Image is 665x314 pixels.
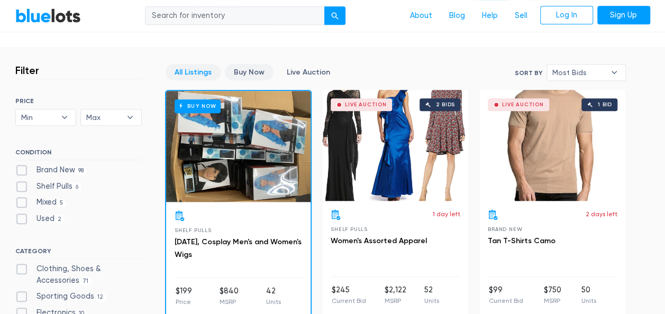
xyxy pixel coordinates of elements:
p: Price [176,297,192,307]
p: MSRP [220,297,239,307]
li: $245 [332,284,366,306]
p: MSRP [543,296,561,306]
li: 52 [424,284,439,306]
a: All Listings [166,64,221,80]
span: 12 [94,293,107,301]
label: Shelf Pulls [15,181,82,192]
p: Units [424,296,439,306]
span: 98 [75,167,87,175]
label: Used [15,213,65,225]
input: Search for inventory [145,6,325,25]
a: BlueLots [15,8,81,23]
p: Units [266,297,281,307]
a: Sign Up [597,6,650,25]
a: Live Auction [278,64,339,80]
div: 1 bid [598,102,612,107]
a: Women's Assorted Apparel [331,236,427,245]
p: 2 days left [586,209,617,219]
h6: PRICE [15,97,142,105]
li: $750 [543,284,561,306]
div: Live Auction [345,102,387,107]
span: Max [86,109,121,125]
a: Sell [506,6,536,26]
div: Live Auction [502,102,544,107]
a: Buy Now [166,91,311,202]
b: ▾ [53,109,76,125]
label: Sporting Goods [15,291,107,302]
a: Help [473,6,506,26]
h3: Filter [15,64,39,77]
span: 71 [79,277,92,285]
a: Buy Now [225,64,274,80]
p: MSRP [384,296,406,306]
label: Mixed [15,197,67,208]
span: Shelf Pulls [175,227,212,233]
b: ▾ [119,109,141,125]
span: Shelf Pulls [331,226,368,232]
span: 5 [57,199,67,208]
a: Log In [540,6,593,25]
a: Blog [441,6,473,26]
span: 6 [72,183,82,191]
span: Most Bids [552,64,605,80]
li: 50 [581,284,596,306]
h6: CATEGORY [15,247,142,259]
p: Current Bid [489,296,523,306]
span: 2 [54,215,65,224]
a: [DATE], Cosplay Men's and Women's Wigs [175,237,302,259]
a: Tan T-Shirts Camo [488,236,555,245]
li: 42 [266,285,281,307]
label: Sort By [515,68,542,78]
li: $2,122 [384,284,406,306]
a: Live Auction 1 bid [479,90,626,201]
h6: Buy Now [175,99,221,113]
span: Brand New [488,226,522,232]
div: 2 bids [436,102,455,107]
li: $99 [489,284,523,306]
label: Brand New [15,164,87,176]
label: Clothing, Shoes & Accessories [15,263,142,286]
span: Min [21,109,56,125]
li: $840 [220,285,239,307]
p: 1 day left [433,209,460,219]
li: $199 [176,285,192,307]
h6: CONDITION [15,149,142,160]
p: Units [581,296,596,306]
a: About [402,6,441,26]
p: Current Bid [332,296,366,306]
a: Live Auction 2 bids [322,90,469,201]
b: ▾ [603,64,625,80]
